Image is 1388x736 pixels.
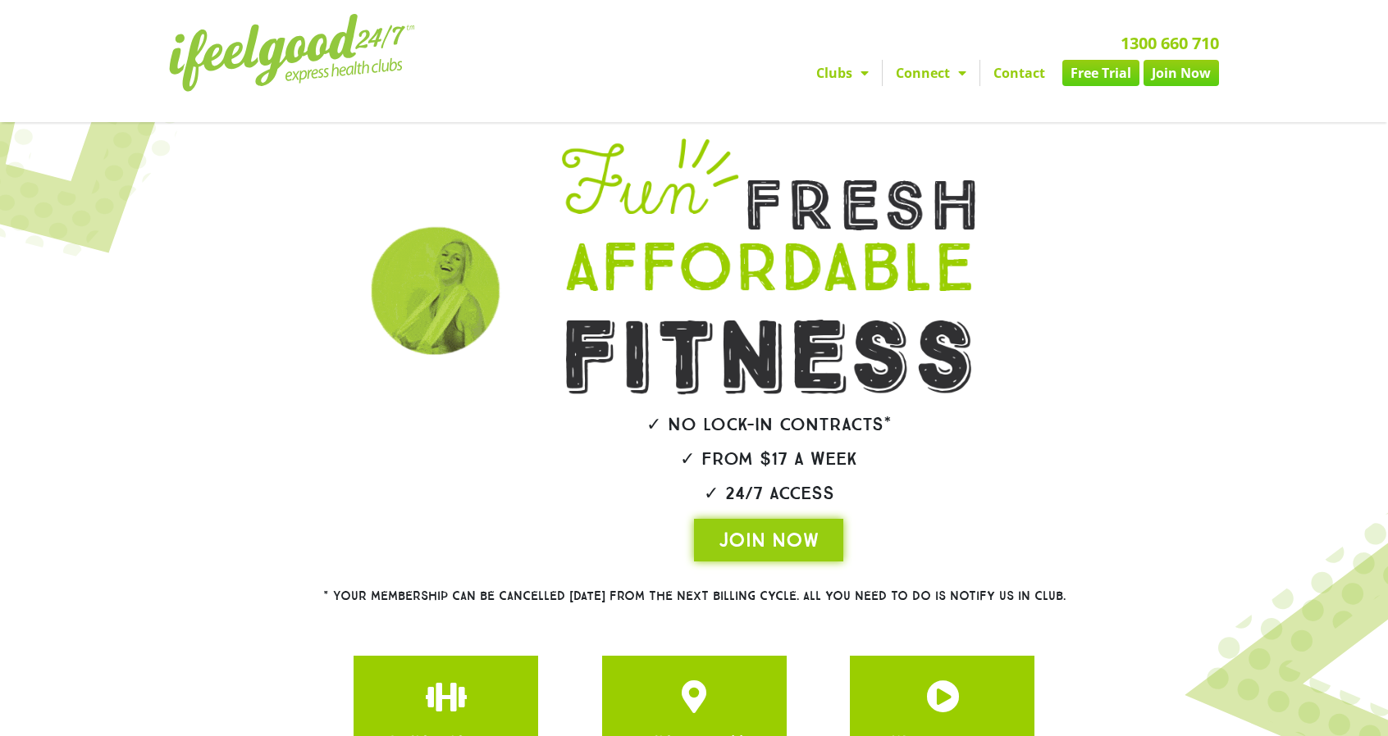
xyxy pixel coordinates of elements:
a: JOIN ONE OF OUR CLUBS [678,680,710,713]
a: Clubs [803,60,882,86]
a: Join Now [1144,60,1219,86]
a: JOIN ONE OF OUR CLUBS [430,680,463,713]
h2: ✓ No lock-in contracts* [515,416,1022,434]
a: JOIN NOW [694,519,843,561]
h2: ✓ 24/7 Access [515,484,1022,502]
a: Contact [980,60,1058,86]
h2: * Your membership can be cancelled [DATE] from the next billing cycle. All you need to do is noti... [263,590,1125,602]
span: JOIN NOW [719,527,819,553]
a: Connect [883,60,979,86]
a: JOIN ONE OF OUR CLUBS [926,680,959,713]
nav: Menu [542,60,1219,86]
h2: ✓ From $17 a week [515,450,1022,468]
a: Free Trial [1062,60,1139,86]
a: 1300 660 710 [1121,32,1219,54]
